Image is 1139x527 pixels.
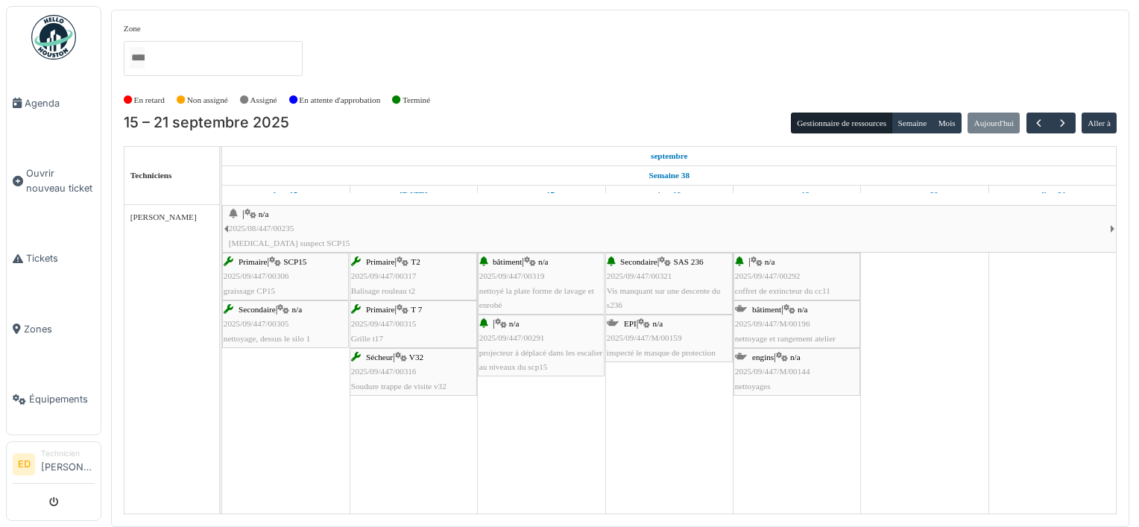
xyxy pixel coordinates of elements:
span: graissage CP15 [224,286,275,295]
span: bâtiment [493,257,522,266]
span: Ouvrir nouveau ticket [26,166,95,195]
span: 2025/09/447/00316 [351,367,417,376]
a: 19 septembre 2025 [780,186,813,204]
li: [PERSON_NAME] [41,448,95,480]
a: 18 septembre 2025 [654,186,685,204]
a: Tickets [7,223,101,294]
span: [PERSON_NAME] [130,212,197,221]
img: Badge_color-CXgf-gQk.svg [31,15,76,60]
span: 2025/09/447/00317 [351,271,417,280]
span: n/a [538,257,549,266]
button: Aller à [1082,113,1117,133]
span: [MEDICAL_DATA] suspect SCP15 [229,239,350,247]
div: | [735,255,859,298]
div: | [479,317,603,374]
div: | [479,255,603,312]
button: Aujourd'hui [968,113,1020,133]
button: Suivant [1050,113,1075,134]
span: Balisage rouleau t2 [351,286,415,295]
span: 2025/09/447/00321 [607,271,672,280]
span: 2025/09/447/00292 [735,271,801,280]
div: | [607,317,731,360]
span: nettoyé la plate forme de lavage et enrobé [479,286,594,309]
label: En retard [134,94,165,107]
span: Primaire [366,305,395,314]
label: Assigné [250,94,277,107]
div: | [229,207,1110,250]
span: Techniciens [130,171,172,180]
div: | [735,350,859,394]
span: 2025/09/447/M/00159 [607,333,682,342]
span: n/a [653,319,663,328]
label: Non assigné [187,94,228,107]
a: 20 septembre 2025 [908,186,942,204]
span: V32 [409,353,423,362]
span: 2025/09/447/00291 [479,333,545,342]
button: Gestionnaire de ressources [791,113,892,133]
span: n/a [798,305,808,314]
a: 15 septembre 2025 [647,147,692,165]
span: T2 [411,257,420,266]
li: ED [13,453,35,476]
span: projecteur à déplacé dans les escalier au niveaux du scp15 [479,348,603,371]
span: n/a [509,319,520,328]
span: nettoyage, dessus le silo 1 [224,334,311,343]
div: | [607,255,731,312]
a: Équipements [7,365,101,435]
span: Soudure trappe de visite v32 [351,382,447,391]
span: EPI [624,319,637,328]
div: Technicien [41,448,95,459]
span: 2025/09/447/00315 [351,319,417,328]
span: n/a [790,353,801,362]
span: Secondaire [620,257,657,266]
span: Primaire [366,257,395,266]
span: SAS 236 [673,257,703,266]
div: | [224,303,347,346]
span: coffret de extincteur du cc11 [735,286,830,295]
button: Précédent [1026,113,1051,134]
span: 2025/09/447/M/00144 [735,367,810,376]
a: Zones [7,294,101,365]
span: n/a [765,257,775,266]
div: | [351,350,476,394]
span: 2025/09/447/00306 [224,271,289,280]
div: | [224,255,347,298]
span: Sécheur [366,353,393,362]
span: Équipements [29,392,95,406]
div: | [351,255,476,298]
span: 2025/08/447/00235 [229,224,294,233]
a: Agenda [7,68,101,139]
span: nettoyages [735,382,771,391]
span: Grille t17 [351,334,383,343]
label: Terminé [403,94,430,107]
span: n/a [259,209,269,218]
input: Tous [130,47,145,69]
span: 2025/09/447/00319 [479,271,545,280]
span: 2025/09/447/00305 [224,319,289,328]
label: En attente d'approbation [299,94,380,107]
span: Primaire [239,257,268,266]
span: bâtiment [752,305,781,314]
span: Agenda [25,96,95,110]
span: inspecté le masque de protection [607,348,716,357]
span: nettoyage et rangement atelier [735,334,836,343]
span: Vis manquant sur une descente du s236 [607,286,721,309]
span: Tickets [26,251,95,265]
a: 16 septembre 2025 [396,186,432,204]
span: n/a [291,305,302,314]
div: | [735,303,859,346]
span: T 7 [411,305,422,314]
div: | [351,303,476,346]
button: Semaine [892,113,933,133]
a: Ouvrir nouveau ticket [7,139,101,224]
span: SCP15 [283,257,306,266]
span: Zones [24,322,95,336]
button: Mois [932,113,962,133]
h2: 15 – 21 septembre 2025 [124,114,289,132]
label: Zone [124,22,141,35]
span: engins [752,353,774,362]
span: 2025/09/447/M/00196 [735,319,810,328]
a: 21 septembre 2025 [1036,186,1070,204]
span: Secondaire [239,305,276,314]
a: ED Technicien[PERSON_NAME] [13,448,95,484]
